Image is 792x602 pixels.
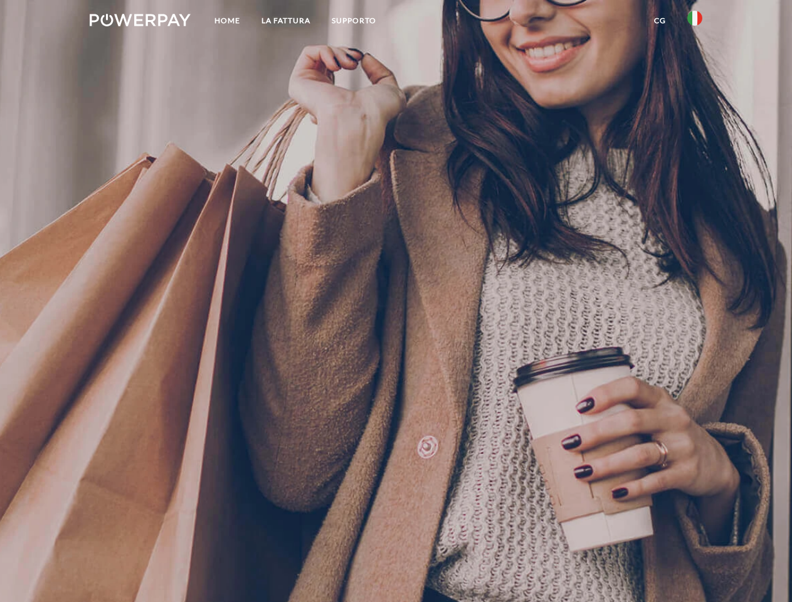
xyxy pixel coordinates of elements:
[643,9,677,32] a: CG
[321,9,387,32] a: Supporto
[251,9,321,32] a: LA FATTURA
[687,11,702,26] img: it
[90,14,191,26] img: logo-powerpay-white.svg
[204,9,251,32] a: Home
